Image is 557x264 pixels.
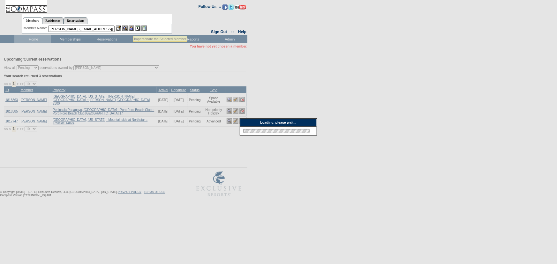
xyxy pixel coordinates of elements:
td: Follow Us :: [199,4,221,11]
img: View [122,26,128,31]
a: Sign Out [211,30,227,34]
div: Member Name: [24,26,48,31]
img: b_edit.gif [116,26,121,31]
a: Follow us on Twitter [229,6,234,10]
img: loading.gif [241,128,312,134]
a: Become our fan on Facebook [222,6,228,10]
a: Help [238,30,246,34]
div: Loading, please wait... [240,119,317,127]
a: Residences [42,17,64,24]
img: Follow us on Twitter [229,4,234,10]
img: Impersonate [129,26,134,31]
a: Subscribe to our YouTube Channel [235,6,246,10]
span: :: [231,30,234,34]
a: Members [23,17,42,24]
a: Reservations [64,17,87,24]
img: Subscribe to our YouTube Channel [235,5,246,10]
img: b_calculator.gif [141,26,147,31]
img: Become our fan on Facebook [222,4,228,10]
img: Reservations [135,26,140,31]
